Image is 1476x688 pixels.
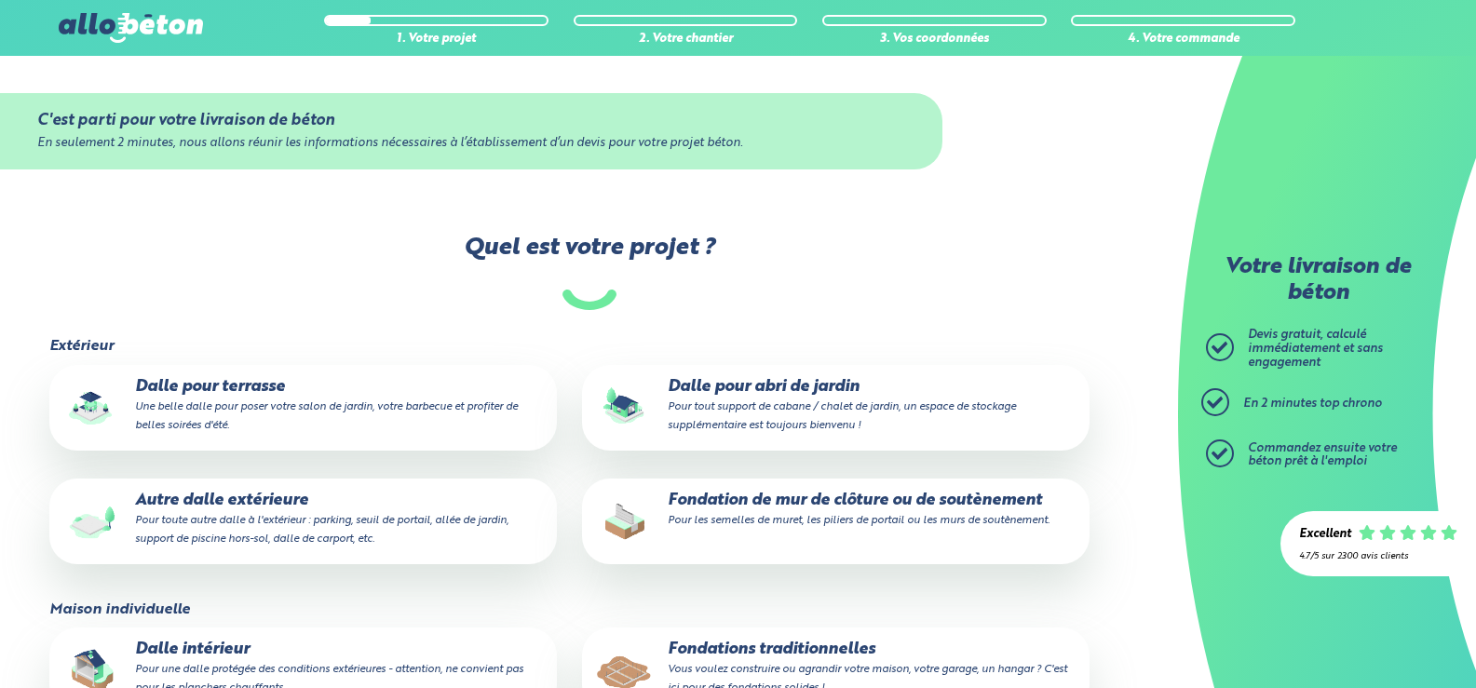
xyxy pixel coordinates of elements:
[595,378,655,438] img: final_use.values.garden_shed
[822,33,1047,47] div: 3. Vos coordonnées
[135,515,508,545] small: Pour toute autre dalle à l'extérieur : parking, seuil de portail, allée de jardin, support de pis...
[324,33,548,47] div: 1. Votre projet
[595,492,655,551] img: final_use.values.closing_wall_fundation
[668,515,1049,526] small: Pour les semelles de muret, les piliers de portail ou les murs de soutènement.
[1299,551,1457,561] div: 4.7/5 sur 2300 avis clients
[595,492,1077,529] p: Fondation de mur de clôture ou de soutènement
[37,137,904,151] div: En seulement 2 minutes, nous allons réunir les informations nécessaires à l’établissement d’un de...
[1299,528,1351,542] div: Excellent
[668,401,1016,431] small: Pour tout support de cabane / chalet de jardin, un espace de stockage supplémentaire est toujours...
[49,338,114,355] legend: Extérieur
[595,378,1077,435] p: Dalle pour abri de jardin
[62,378,122,438] img: final_use.values.terrace
[47,235,1131,310] label: Quel est votre projet ?
[135,401,518,431] small: Une belle dalle pour poser votre salon de jardin, votre barbecue et profiter de belles soirées d'...
[37,112,904,129] div: C'est parti pour votre livraison de béton
[1310,615,1456,668] iframe: Help widget launcher
[62,492,122,551] img: final_use.values.outside_slab
[1071,33,1295,47] div: 4. Votre commande
[49,601,190,618] legend: Maison individuelle
[1211,255,1425,306] p: Votre livraison de béton
[62,378,544,435] p: Dalle pour terrasse
[1243,398,1382,410] span: En 2 minutes top chrono
[1248,442,1397,468] span: Commandez ensuite votre béton prêt à l'emploi
[1248,329,1383,368] span: Devis gratuit, calculé immédiatement et sans engagement
[62,492,544,548] p: Autre dalle extérieure
[574,33,798,47] div: 2. Votre chantier
[59,13,202,43] img: allobéton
